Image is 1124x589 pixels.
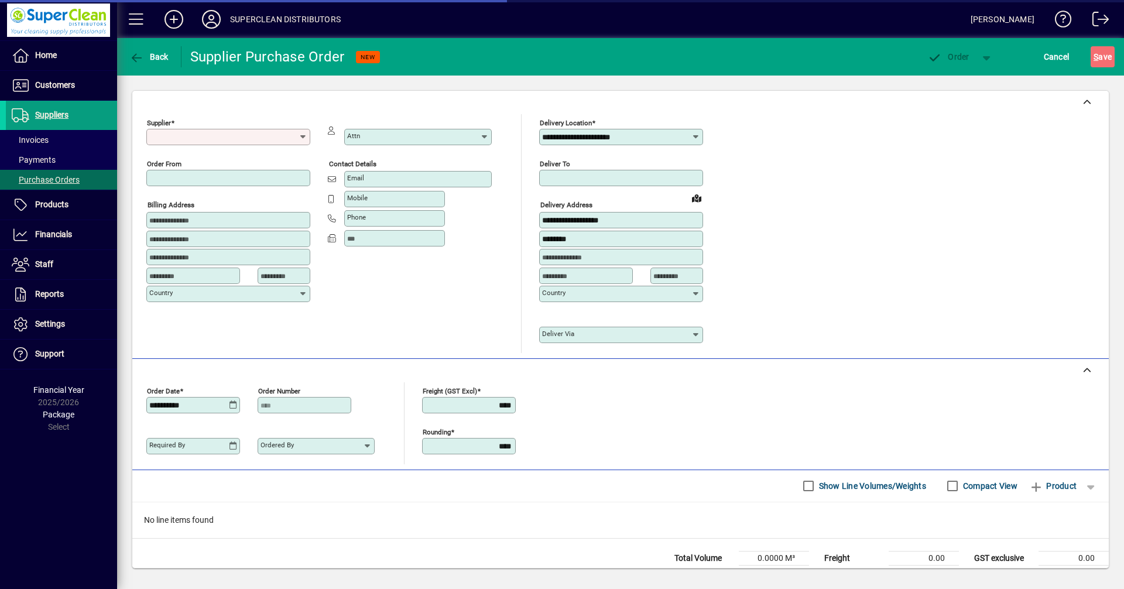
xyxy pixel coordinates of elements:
td: 0.0000 Kg [739,565,809,579]
mat-label: Ordered by [261,441,294,449]
mat-label: Country [149,289,173,297]
span: Order [928,52,969,61]
mat-label: Mobile [347,194,368,202]
button: Back [126,46,172,67]
span: Support [35,349,64,358]
td: 0.00 [889,565,959,579]
td: 0.00 [1039,565,1109,579]
span: NEW [361,53,375,61]
mat-label: Order number [258,386,300,395]
mat-label: Phone [347,213,366,221]
mat-label: Order from [147,160,181,168]
td: Rounding [818,565,889,579]
div: [PERSON_NAME] [971,10,1034,29]
td: Total Volume [669,551,739,565]
button: Cancel [1041,46,1072,67]
span: ave [1094,47,1112,66]
td: 0.0000 M³ [739,551,809,565]
div: Supplier Purchase Order [190,47,345,66]
a: Invoices [6,130,117,150]
td: GST [968,565,1039,579]
mat-label: Attn [347,132,360,140]
mat-label: Email [347,174,364,182]
mat-label: Freight (GST excl) [423,386,477,395]
button: Save [1091,46,1115,67]
span: Financials [35,230,72,239]
mat-label: Supplier [147,119,171,127]
span: Reports [35,289,64,299]
td: 0.00 [1039,551,1109,565]
span: S [1094,52,1098,61]
span: Purchase Orders [12,175,80,184]
td: GST exclusive [968,551,1039,565]
a: Financials [6,220,117,249]
span: Home [35,50,57,60]
a: Customers [6,71,117,100]
mat-label: Delivery Location [540,119,592,127]
a: Staff [6,250,117,279]
app-page-header-button: Back [117,46,181,67]
td: Freight [818,551,889,565]
span: Cancel [1044,47,1070,66]
span: Invoices [12,135,49,145]
a: Payments [6,150,117,170]
a: View on map [687,189,706,207]
a: Logout [1084,2,1109,40]
span: Settings [35,319,65,328]
mat-label: Rounding [423,427,451,436]
button: Profile [193,9,230,30]
mat-label: Deliver To [540,160,570,168]
a: Products [6,190,117,220]
span: Financial Year [33,385,84,395]
label: Show Line Volumes/Weights [817,480,926,492]
span: Staff [35,259,53,269]
div: No line items found [132,502,1109,538]
span: Products [35,200,68,209]
span: Package [43,410,74,419]
button: Add [155,9,193,30]
span: Payments [12,155,56,165]
mat-label: Deliver via [542,330,574,338]
mat-label: Order date [147,386,180,395]
span: Suppliers [35,110,68,119]
td: Total Weight [669,565,739,579]
a: Purchase Orders [6,170,117,190]
a: Knowledge Base [1046,2,1072,40]
td: 0.00 [889,551,959,565]
span: Back [129,52,169,61]
a: Settings [6,310,117,339]
span: Customers [35,80,75,90]
button: Order [922,46,975,67]
mat-label: Country [542,289,566,297]
a: Home [6,41,117,70]
label: Compact View [961,480,1017,492]
div: SUPERCLEAN DISTRIBUTORS [230,10,341,29]
mat-label: Required by [149,441,185,449]
a: Reports [6,280,117,309]
a: Support [6,340,117,369]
